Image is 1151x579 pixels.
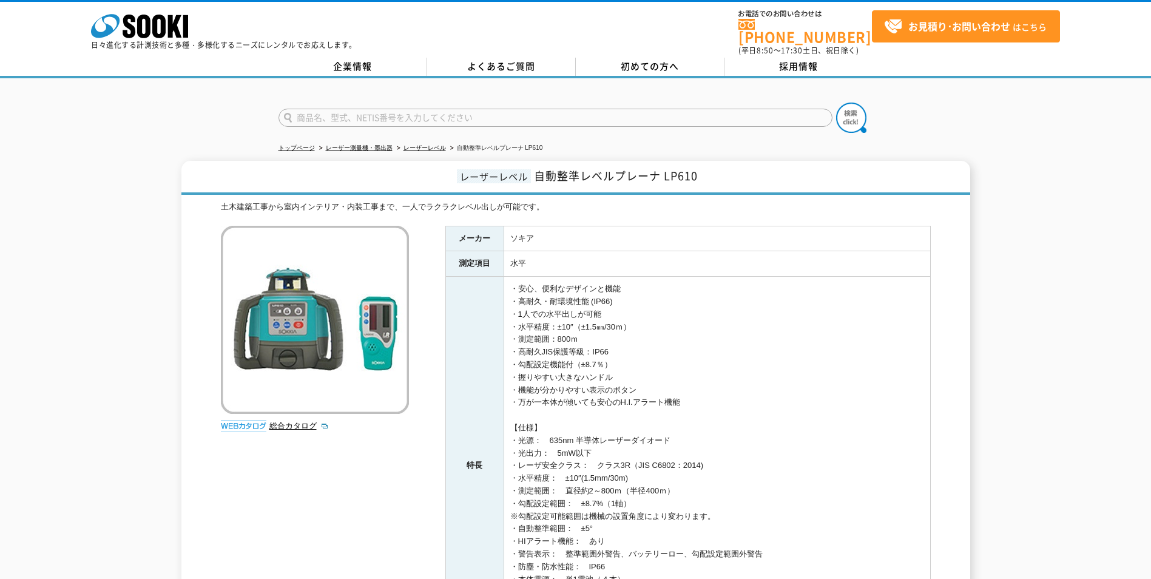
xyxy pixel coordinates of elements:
[221,201,931,214] div: 土木建築工事から室内インテリア・内装工事まで、一人でラクラクレベル出しが可能です。
[504,251,930,277] td: 水平
[221,226,409,414] img: 自動整準レベルプレーナ LP610
[403,144,446,151] a: レーザーレベル
[278,109,832,127] input: 商品名、型式、NETIS番号を入力してください
[836,103,866,133] img: btn_search.png
[621,59,679,73] span: 初めての方へ
[445,226,504,251] th: メーカー
[427,58,576,76] a: よくあるご質問
[576,58,724,76] a: 初めての方へ
[91,41,357,49] p: 日々進化する計測技術と多種・多様化するニーズにレンタルでお応えします。
[457,169,531,183] span: レーザーレベル
[269,421,329,430] a: 総合カタログ
[326,144,393,151] a: レーザー測量機・墨出器
[534,168,698,184] span: 自動整準レベルプレーナ LP610
[884,18,1047,36] span: はこちら
[738,10,872,18] span: お電話でのお問い合わせは
[872,10,1060,42] a: お見積り･お問い合わせはこちら
[221,420,266,432] img: webカタログ
[781,45,803,56] span: 17:30
[908,19,1010,33] strong: お見積り･お問い合わせ
[278,58,427,76] a: 企業情報
[738,19,872,44] a: [PHONE_NUMBER]
[448,142,543,155] li: 自動整準レベルプレーナ LP610
[724,58,873,76] a: 採用情報
[278,144,315,151] a: トップページ
[445,251,504,277] th: 測定項目
[738,45,859,56] span: (平日 ～ 土日、祝日除く)
[757,45,774,56] span: 8:50
[504,226,930,251] td: ソキア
